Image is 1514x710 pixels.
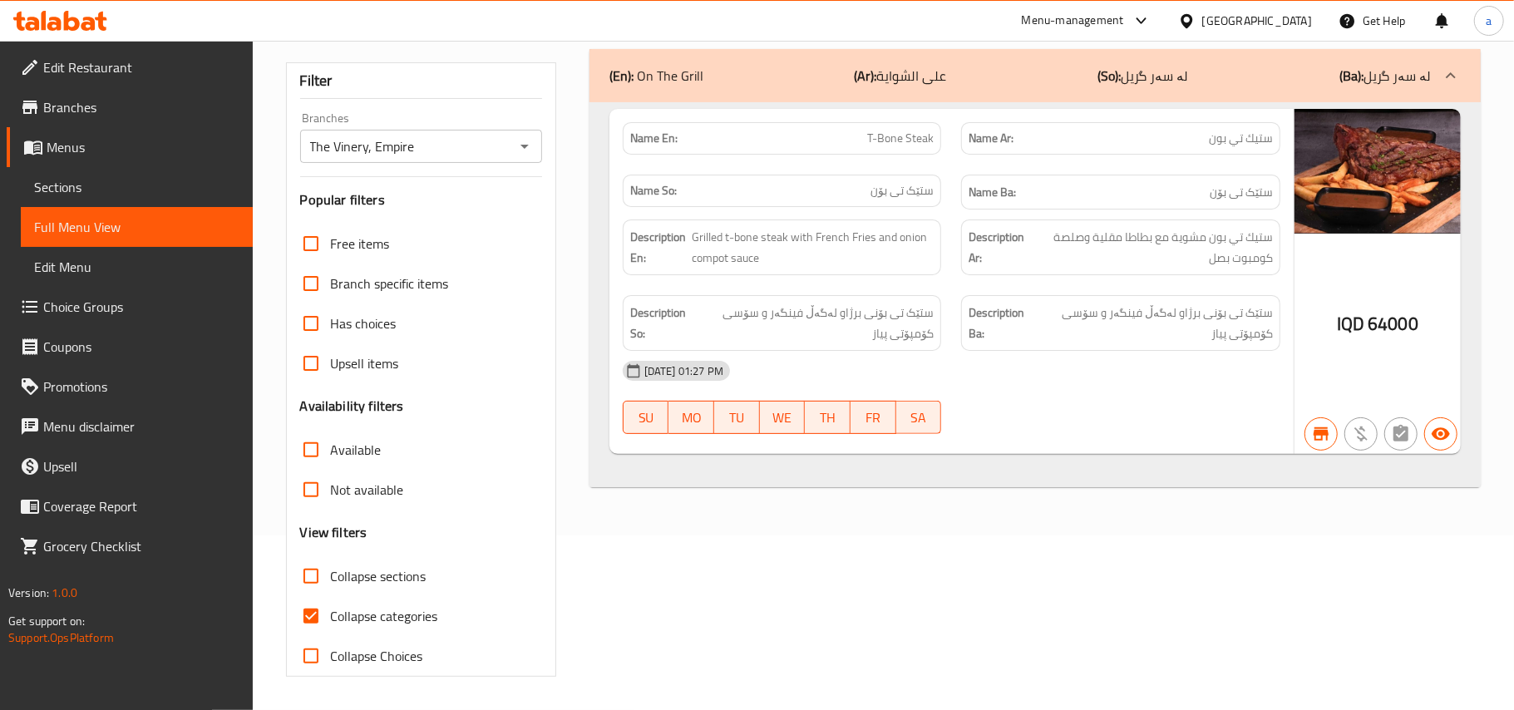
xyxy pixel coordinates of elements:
strong: Name Ba: [969,182,1016,203]
strong: Description So: [630,303,693,343]
h3: Popular filters [300,190,542,210]
a: Menu disclaimer [7,407,253,446]
span: IQD [1337,308,1364,340]
button: TH [805,401,851,434]
span: 64000 [1368,308,1418,340]
a: Edit Menu [21,247,253,287]
a: Edit Restaurant [7,47,253,87]
span: 1.0.0 [52,582,77,604]
span: ستێک تی بۆن [1210,182,1273,203]
span: Full Menu View [34,217,239,237]
p: لە سەر گریل [1097,66,1188,86]
span: Upsell [43,456,239,476]
button: SU [623,401,669,434]
button: Not has choices [1384,417,1418,451]
img: mmw_638907060563247090 [1295,109,1461,234]
span: Menu disclaimer [43,417,239,436]
strong: Description En: [630,227,689,268]
span: Get support on: [8,610,85,632]
button: Branch specific item [1304,417,1338,451]
button: TU [714,401,760,434]
p: على الشواية [855,66,947,86]
span: MO [675,406,708,430]
span: ستيك تي بون [1209,130,1273,147]
h3: Availability filters [300,397,404,416]
span: Branches [43,97,239,117]
b: (En): [609,63,634,88]
a: Promotions [7,367,253,407]
span: Grocery Checklist [43,536,239,556]
p: لە سەر گریل [1339,66,1431,86]
a: Grocery Checklist [7,526,253,566]
strong: Name Ar: [969,130,1013,147]
h3: View filters [300,523,367,542]
a: Sections [21,167,253,207]
strong: Name So: [630,182,677,200]
span: Coupons [43,337,239,357]
span: Not available [331,480,404,500]
a: Support.OpsPlatform [8,627,114,648]
a: Upsell [7,446,253,486]
a: Choice Groups [7,287,253,327]
span: ستێک تی بۆنی برژاو لەگەڵ فینگەر و سۆسی کۆمپۆتی پیاز [697,303,935,343]
span: [DATE] 01:27 PM [638,363,730,379]
p: On The Grill [609,66,703,86]
button: WE [760,401,806,434]
span: Upsell items [331,353,399,373]
span: WE [767,406,799,430]
button: Open [513,135,536,158]
span: Free items [331,234,390,254]
button: SA [896,401,942,434]
span: Edit Restaurant [43,57,239,77]
a: Coupons [7,327,253,367]
button: Purchased item [1344,417,1378,451]
div: [GEOGRAPHIC_DATA] [1202,12,1312,30]
span: Promotions [43,377,239,397]
span: a [1486,12,1492,30]
span: ستێک تی بۆنی برژاو لەگەڵ فینگەر و سۆسی کۆمپۆتی پیاز [1036,303,1273,343]
span: SA [903,406,935,430]
span: Menus [47,137,239,157]
span: T-Bone Steak [867,130,934,147]
b: (Ar): [855,63,877,88]
a: Menus [7,127,253,167]
button: Available [1424,417,1457,451]
span: ستيك تي بون مشوية مع بطاطا مقلية وصلصة كومبوت بصل [1033,227,1273,268]
strong: Name En: [630,130,678,147]
span: Sections [34,177,239,197]
span: Collapse Choices [331,646,423,666]
span: Choice Groups [43,297,239,317]
button: FR [851,401,896,434]
span: TH [811,406,844,430]
span: Available [331,440,382,460]
a: Coverage Report [7,486,253,526]
b: (So): [1097,63,1121,88]
button: MO [668,401,714,434]
a: Branches [7,87,253,127]
span: Has choices [331,313,397,333]
span: ستێک تی بۆن [870,182,934,200]
span: Grilled t-bone steak with French Fries and onion compot sauce [692,227,934,268]
div: (En): On The Grill(Ar):على الشواية(So):لە سەر گریل(Ba):لە سەر گریل [589,102,1481,488]
div: (En): On The Grill(Ar):على الشواية(So):لە سەر گریل(Ba):لە سەر گریل [589,49,1481,102]
span: TU [721,406,753,430]
div: Filter [300,63,542,99]
span: Branch specific items [331,274,449,293]
div: Menu-management [1022,11,1124,31]
a: Full Menu View [21,207,253,247]
span: Collapse sections [331,566,427,586]
span: Coverage Report [43,496,239,516]
span: FR [857,406,890,430]
strong: Description Ar: [969,227,1028,268]
b: (Ba): [1339,63,1364,88]
span: Edit Menu [34,257,239,277]
strong: Description Ba: [969,303,1033,343]
span: Version: [8,582,49,604]
span: Collapse categories [331,606,438,626]
span: SU [630,406,663,430]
